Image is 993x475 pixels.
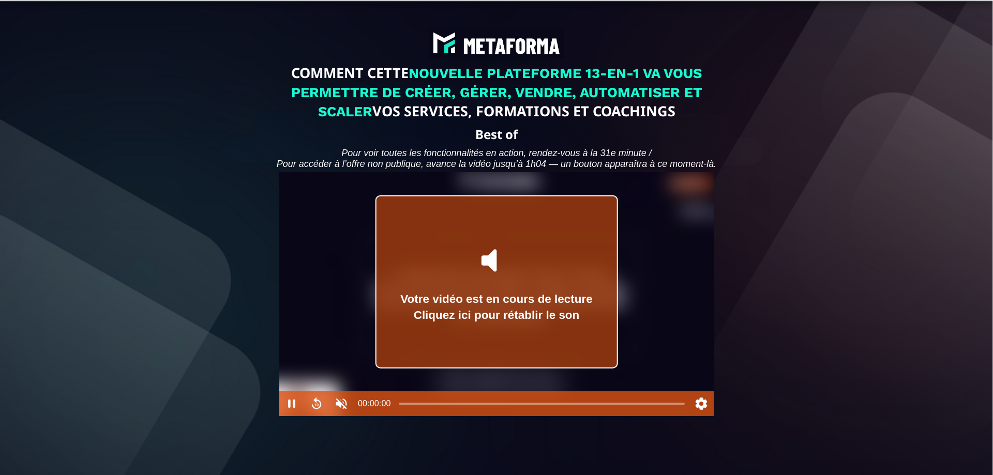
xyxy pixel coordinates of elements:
[329,391,354,416] button: Unmute
[16,123,977,145] text: Best of
[358,399,390,408] button: Elapsed time
[304,391,329,416] button: Rewind
[375,195,618,369] div: Votre vidéo est en cours de lectureCliquez ici pour rétablir le son
[290,60,703,123] text: COMMENT CETTE VOS SERVICES, FORMATIONS ET COACHINGS
[429,28,564,58] img: abe9e435164421cb06e33ef15842a39e_e5ef653356713f0d7dd3797ab850248d_Capture_d%E2%80%99e%CC%81cran_2...
[689,391,714,416] button: Settings
[291,65,706,120] span: NOUVELLE PLATEFORME 13-EN-1 VA VOUS PERMETTRE DE CRÉER, GÉRER, VENDRE, AUTOMATISER ET SCALER
[16,145,977,172] text: Pour voir toutes les fonctionnalités en action, rendez-vous à la 31e minute / Pour accéder à l’of...
[400,292,592,324] div: Votre vidéo est en cours de lecture Cliquez ici pour rétablir le son
[279,391,304,416] button: Pause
